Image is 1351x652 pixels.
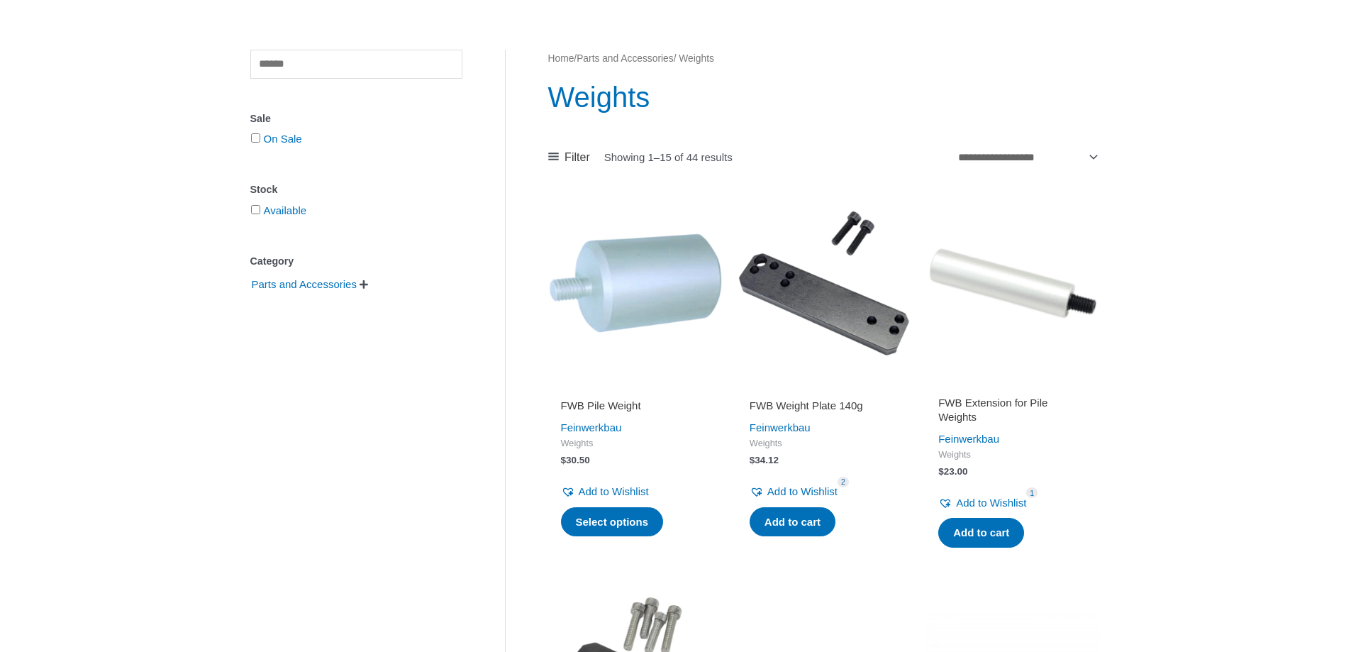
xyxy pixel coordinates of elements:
[548,196,723,370] img: FWB Pile Weight
[561,399,710,418] a: FWB Pile Weight
[250,277,358,289] a: Parts and Accessories
[548,77,1101,117] h1: Weights
[750,507,835,537] a: Add to cart: “FWB Weight Plate 140g”
[561,438,710,450] span: Weights
[251,205,260,214] input: Available
[938,379,1087,396] iframe: Customer reviews powered by Trustpilot
[561,399,710,413] h2: FWB Pile Weight
[750,379,899,396] iframe: Customer reviews powered by Trustpilot
[938,449,1087,461] span: Weights
[938,493,1026,513] a: Add to Wishlist
[577,53,674,64] a: Parts and Accessories
[956,497,1026,509] span: Add to Wishlist
[579,485,649,497] span: Add to Wishlist
[938,396,1087,424] h2: FWB Extension for Pile Weights
[750,438,899,450] span: Weights
[750,421,811,433] a: Feinwerkbau
[953,145,1101,169] select: Shop order
[251,133,260,143] input: On Sale
[250,251,462,272] div: Category
[938,396,1087,429] a: FWB Extension for Pile Weights
[561,482,649,502] a: Add to Wishlist
[750,455,779,465] bdi: 34.12
[561,455,590,465] bdi: 30.50
[767,485,838,497] span: Add to Wishlist
[548,53,574,64] a: Home
[750,399,899,418] a: FWB Weight Plate 140g
[548,147,590,168] a: Filter
[737,196,911,370] img: FWB Weight Plate 140g
[250,272,358,297] span: Parts and Accessories
[264,204,307,216] a: Available
[250,109,462,129] div: Sale
[360,280,368,289] span: 
[548,50,1101,68] nav: Breadcrumb
[561,421,622,433] a: Feinwerkbau
[1026,487,1038,498] span: 1
[938,466,944,477] span: $
[938,518,1024,548] a: Add to cart: “FWB Extension for Pile Weights”
[750,455,755,465] span: $
[561,379,710,396] iframe: Customer reviews powered by Trustpilot
[264,133,302,145] a: On Sale
[561,455,567,465] span: $
[750,482,838,502] a: Add to Wishlist
[565,147,590,168] span: Filter
[938,433,999,445] a: Feinwerkbau
[250,179,462,200] div: Stock
[938,466,967,477] bdi: 23.00
[604,152,733,162] p: Showing 1–15 of 44 results
[838,477,849,487] span: 2
[750,399,899,413] h2: FWB Weight Plate 140g
[925,196,1100,370] img: FWB Extension for Pile Weights
[561,507,664,537] a: Select options for “FWB Pile Weight”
